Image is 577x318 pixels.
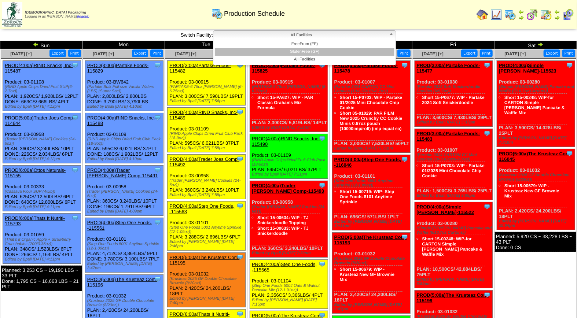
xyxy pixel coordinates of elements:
img: line_graph.gif [490,9,502,21]
div: Edited by Bpali [DATE] 4:10pm [87,104,163,109]
button: Print [480,49,493,57]
div: (Trader [PERSON_NAME] Cookies (24-6oz)) [169,178,245,187]
div: Edited by Bpali [DATE] 7:21pm [252,125,328,130]
div: Product: 03-00958 PLAN: 360CS / 3,240LBS / 10PLT [250,181,328,258]
div: (RIND Apple Chips Dried Fruit Club Pack (18-9oz)) [252,158,328,167]
div: (Trader [PERSON_NAME] Cookies (24-6oz)) [252,205,328,214]
button: Export [132,49,148,57]
img: calendarinout.gif [540,9,552,21]
div: Edited by [PERSON_NAME] [DATE] 6:59pm [417,277,493,286]
div: (Cassava Flour SUP (4/5lb)) [5,189,81,194]
div: (Step One Foods 5004 Oats & Walnut Pancake Mix (12-1.91oz)) [252,284,328,292]
img: calendarcustomer.gif [562,9,574,21]
img: Tooltip [401,233,408,241]
div: Edited by Bpali [DATE] 7:20pm [252,251,328,255]
div: Product: 03-01007 PLAN: 1,500CS / 3,765LBS / 25PLT [415,129,493,200]
img: Tooltip [484,291,491,299]
a: PROD(4:00a)RIND Snacks, Inc-115489 [169,110,238,121]
img: arrowleft.gif [518,9,524,15]
a: PROD(3:00a)Partake Foods-115829 [87,63,149,74]
div: Product: 03-00333 PLAN: 625CS / 12,500LBS / 6PLT DONE: 640CS / 12,800LBS / 6PLT [3,166,81,211]
div: Edited by Bpali [DATE] 7:55pm [169,193,245,197]
span: All Facilities [216,31,386,40]
a: Short 15-00634: WIP - TJ Snickerdoodle Topping [257,215,309,225]
button: Export [49,49,66,57]
a: Short 15-00719: WIP- Step One Foods 8101 Anytime Sprinkle [340,189,394,204]
div: Product: 03-00958 PLAN: 360CS / 3,240LBS / 10PLT [168,155,246,199]
img: Tooltip [71,62,79,69]
button: Export [544,49,560,57]
div: (Partake Bulk Full size Vanilla Wafers (LBS) (Super Sac)) [87,85,163,93]
div: (Krusteaz 2025 GF Double Chocolate Brownie (8/20oz)) [87,299,163,307]
div: Edited by [PERSON_NAME] [DATE] 7:40pm [169,296,245,305]
img: Tooltip [236,202,244,210]
div: (PARTAKE-6.75oz [PERSON_NAME] (6-6.75oz)) [252,85,328,93]
div: Edited by [PERSON_NAME] [DATE] 7:01pm [499,136,575,145]
a: PROD(4:00a)Step One Foods, -115561 [87,220,152,231]
div: Edited by Bpali [DATE] 4:12pm [5,104,81,109]
a: [DATE] [+] [93,51,114,56]
a: PROD(4:00a)Step One Foods, -115563 [169,203,234,214]
div: Edited by [PERSON_NAME] [DATE] 2:47pm [334,303,410,311]
div: Edited by Bpali [DATE] 7:55pm [169,146,245,150]
div: Edited by [PERSON_NAME] [DATE] 7:15pm [252,298,328,307]
a: PROD(6:00a)Ottos Naturals-115155 [5,167,66,178]
button: Print [562,49,575,57]
img: Tooltip [484,130,491,137]
img: Tooltip [319,182,326,189]
a: Short 15-00248: WIP-for CARTON Simple [PERSON_NAME] Pancake & Waffle Mix [422,236,483,257]
div: Product: 03-01059 PLAN: 348CS / 1,523LBS / 6PLT DONE: 266CS / 1,164LBS / 4PLT [3,214,81,264]
img: calendarprod.gif [504,9,516,21]
img: Tooltip [71,166,79,174]
img: Tooltip [236,155,244,163]
img: Tooltip [154,166,161,174]
a: (logout) [77,15,89,19]
td: Mon [82,41,165,49]
button: Export [461,49,478,57]
a: PROD(5:00a)The Krusteaz Com-115195 [169,255,239,266]
div: Planned: 3,253 CS ~ 19,190 LBS ~ 33 PLT Done: 1,795 CS ~ 16,663 LBS ~ 21 PLT [1,266,82,291]
img: arrowright.gif [554,15,560,21]
div: Planned: 5,920 CS ~ 38,228 LBS ~ 43 PLT Done: 0 CS [495,232,576,252]
a: Short 15-00679: WIP - Krusteaz New GF Brownie Mix [504,183,559,199]
img: Tooltip [71,214,79,222]
div: Product: 03-00958 PLAN: 360CS / 3,240LBS / 10PLT DONE: 226CS / 2,034LBS / 6PLT [3,113,81,163]
a: PROD(3:00a)Partake Foods-115483 [417,131,480,142]
div: (Krusteaz 2025 GF Double Chocolate Brownie (8/20oz)) [334,256,410,265]
div: Product: 03-01104 PLAN: 2,356CS / 3,366LBS / 4PLT [250,260,328,309]
a: Short 15-PA627: WIP - PAR Classic Grahams Mix Formula [257,95,313,110]
a: Short 05-01029: PAR FILM New 2025 Crunchy CC Cookie Minis 0.67oz pouch (10000imp/roll) (imp equal... [340,111,403,131]
div: Product: 03-00280 PLAN: 10,500CS / 42,084LBS / 75PLT [415,202,493,288]
a: PROD(4:00a)Trader [PERSON_NAME] Comp-115493 [252,183,324,194]
a: PROD(4:00a)Simple [PERSON_NAME]-115522 [417,204,474,215]
img: Tooltip [566,62,573,69]
img: arrowright.gif [537,41,543,47]
img: Tooltip [484,62,491,69]
img: calendarprod.gif [211,8,223,19]
div: Product: 03-00915 PLAN: 3,000CS / 7,590LBS / 19PLT [168,61,246,106]
a: [DATE] [+] [10,51,32,56]
div: (That's It Organic Apple + Strawberry Crunchables (200/0.35oz)) [5,237,81,246]
a: PROD(4:00a)RIND Snacks, Inc-115490 [252,136,320,147]
img: Tooltip [236,254,244,261]
a: PROD(5:00a)The Krusteaz Com-115193 [334,234,407,245]
a: Short 15-00679: WIP - Krusteaz New GF Brownie Mix [340,267,394,282]
div: Edited by [PERSON_NAME] [DATE] 10:04pm [499,219,575,228]
div: Product: 03-01032 PLAN: 2,420CS / 24,200LBS / 18PLT [168,253,246,307]
img: Tooltip [319,260,326,268]
div: Edited by Bpali [DATE] 4:12pm [5,157,81,161]
a: PROD(3:00a)Partake Foods-115478 [334,63,398,74]
div: Edited by Bpali [DATE] 4:09pm [87,209,163,214]
span: [DATE] [+] [422,51,444,56]
a: [DATE] [+] [175,51,196,56]
span: [DEMOGRAPHIC_DATA] Packaging [25,11,86,15]
div: (Step One Foods 5001 Anytime Sprinkle (12-1.09oz)) [169,225,245,234]
div: Product: 03-01032 PLAN: 2,420CS / 24,200LBS / 18PLT [497,149,575,230]
button: Print [68,49,81,57]
div: Product: 03-BW642 PLAN: 2,800LBS / 2,800LBS DONE: 3,790LBS / 3,790LBS [85,61,163,111]
li: FreeFrom (FF) [215,40,394,48]
div: Edited by Bpali [DATE] 7:21pm [252,172,328,177]
div: (Krusteaz 2025 GF Double Chocolate Brownie (8/20oz)) [169,277,245,285]
img: Tooltip [319,135,326,142]
img: Tooltip [401,156,408,163]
